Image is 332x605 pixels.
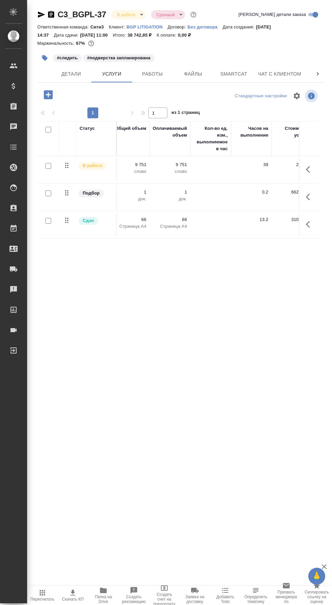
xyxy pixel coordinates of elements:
span: из 1 страниц [171,108,200,118]
button: В работе [115,12,137,18]
span: Файлы [177,70,209,78]
p: Итого: [113,33,127,38]
span: Настроить таблицу [289,88,305,104]
a: BGP LITIGATION [127,24,168,29]
button: Создать счет на предоплату [149,586,180,605]
p: слово [153,168,187,175]
td: 13.2 [231,213,272,237]
span: Работы [136,70,169,78]
p: 9 751 [112,161,146,168]
button: Создать рекламацию [119,586,149,605]
span: Детали [55,70,87,78]
button: Добавить тэг [37,51,52,65]
p: 662,50 ₽ [275,189,309,196]
button: Срочный [154,12,177,18]
span: Smartcat [217,70,250,78]
div: Стоимость услуги [275,125,309,139]
button: Скопировать ссылку для ЯМессенджера [37,11,45,19]
p: 66 [112,216,146,223]
span: подверстка запланирована [82,55,155,60]
p: слово [112,168,146,175]
p: 1 [153,189,187,196]
td: 39 [231,158,272,182]
p: 67% [76,41,86,46]
button: Показать кнопки [302,216,318,233]
button: Скопировать ссылку [47,11,55,19]
button: Призвать менеджера по развитию [271,586,302,605]
p: Страница А4 [153,223,187,230]
p: док. [112,196,146,202]
p: 38 742,85 ₽ [127,33,157,38]
p: К оплате: [157,33,178,38]
p: 0,00 ₽ [178,33,196,38]
button: Скачать КП [58,586,88,605]
p: Страница А4 [112,223,146,230]
p: 9 751 [153,161,187,168]
span: Услуги [96,70,128,78]
span: Заявка на доставку [184,594,206,604]
div: split button [233,91,289,101]
p: Маржинальность: [37,41,76,46]
span: следить [52,55,82,60]
div: Оплачиваемый объем [153,125,187,139]
button: Заявка на доставку [180,586,210,605]
p: док. [153,196,187,202]
div: Кол-во ед. изм., выполняемое в час [194,125,228,152]
button: 🙏 [308,568,325,585]
button: Пересчитать [27,586,58,605]
button: Скопировать ссылку на оценку заказа [302,586,332,605]
p: Сдан [83,217,94,224]
span: Чат с клиентом [258,70,301,78]
p: #подверстка запланирована [87,55,150,61]
span: Пересчитать [30,597,55,602]
p: #следить [57,55,78,61]
button: Папка на Drive [88,586,119,605]
button: Добавить услугу [39,88,58,102]
span: Создать рекламацию [122,594,146,604]
p: В работе [83,162,102,169]
span: Посмотреть информацию [305,89,319,102]
button: Определить тематику [241,586,271,605]
p: 310,00 ₽ [275,216,309,223]
span: Добавить Todo [214,594,236,604]
p: 66 [153,216,187,223]
td: 0.2 [231,185,272,209]
p: Дата создания: [223,24,256,29]
div: Часов на выполнение [234,125,268,139]
div: Общий объем [115,125,146,132]
a: Без договора [187,24,223,29]
p: Сити3 [90,24,109,29]
button: Показать кнопки [302,161,318,178]
span: Папка на Drive [92,594,115,604]
p: Клиент: [109,24,126,29]
span: Определить тематику [244,594,267,604]
span: [PERSON_NAME] детали заказа [238,11,306,18]
span: Скачать КП [62,597,84,602]
div: В работе [151,10,185,19]
p: Дата сдачи: [54,33,80,38]
div: Статус [80,125,95,132]
p: Ответственная команда: [37,24,90,29]
p: [DATE] 11:00 [80,33,113,38]
a: C3_BGPL-37 [58,10,106,19]
button: 10596.00 RUB; [87,39,96,48]
button: Добавить Todo [210,586,241,605]
p: 1 [112,189,146,196]
p: 2,44 ₽ [275,161,309,168]
p: Подбор [83,190,100,197]
button: Показать кнопки [302,189,318,205]
button: Доп статусы указывают на важность/срочность заказа [189,10,198,19]
span: 🙏 [311,569,323,583]
div: В работе [111,10,145,19]
p: Договор: [168,24,188,29]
